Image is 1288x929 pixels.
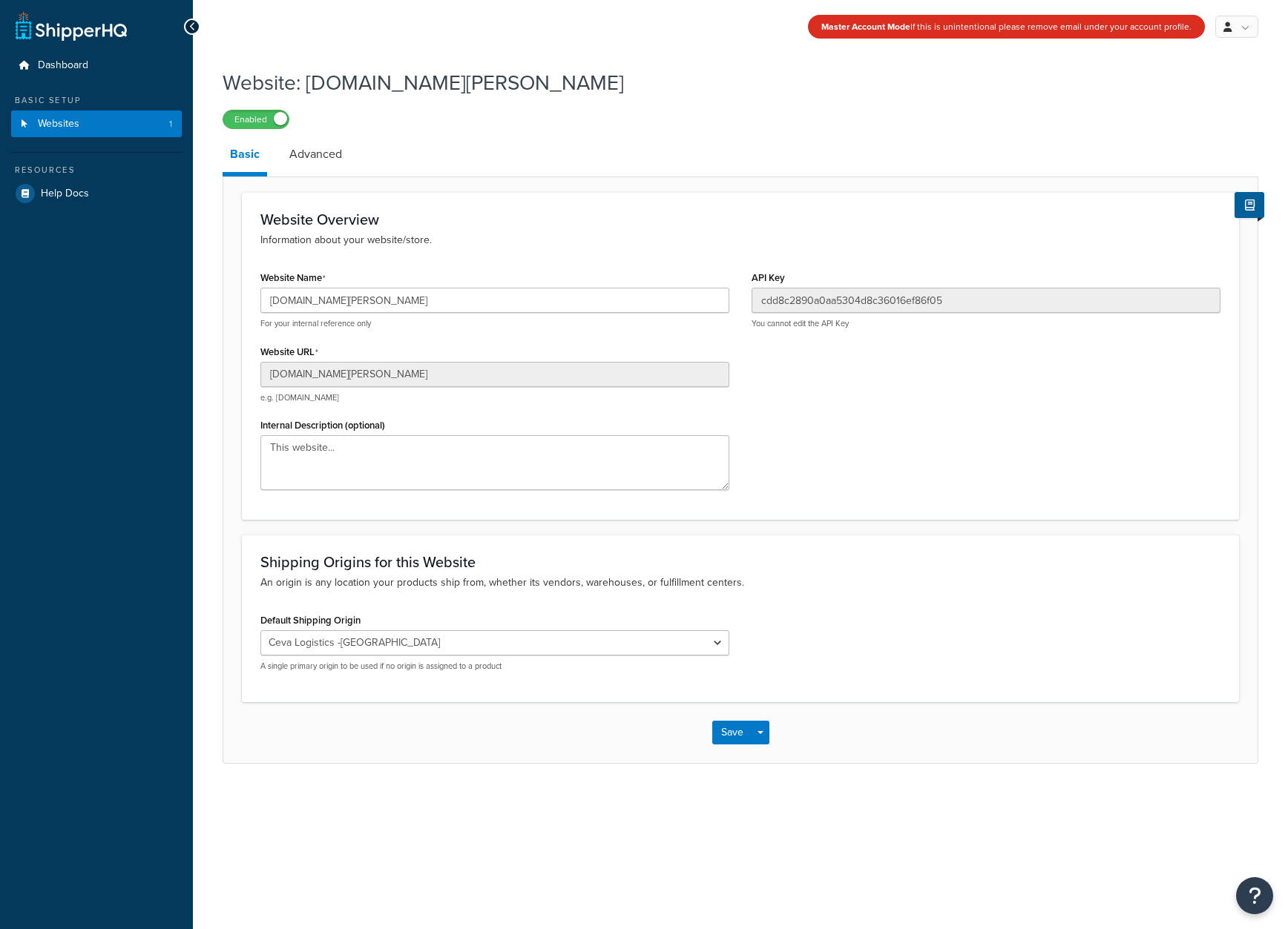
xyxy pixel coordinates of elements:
[260,554,1220,570] h3: Shipping Origins for this Website
[260,272,326,284] label: Website Name
[260,392,729,403] p: e.g. [DOMAIN_NAME]
[11,110,182,138] a: Websites1
[260,232,1220,248] p: Information about your website/store.
[223,110,289,128] label: Enabled
[11,52,182,79] a: Dashboard
[808,15,1205,39] div: If this is unintentional please remove email under your account profile.
[1235,192,1264,218] button: Show Help Docs
[11,180,182,207] a: Help Docs
[752,318,1220,329] p: You cannot edit the API Key
[223,136,267,176] a: Basic
[712,721,752,744] button: Save
[260,615,361,626] label: Default Shipping Origin
[260,420,385,431] label: Internal Description (optional)
[821,20,910,33] strong: Master Account Mode
[260,318,729,329] p: For your internal reference only
[169,118,172,130] span: 1
[1236,877,1273,914] button: Open Resource Center
[38,59,88,72] span: Dashboard
[38,118,79,130] span: Websites
[260,661,729,672] p: A single primary origin to be used if no origin is assigned to a product
[223,68,1240,97] h1: Website: [DOMAIN_NAME][PERSON_NAME]
[260,575,1220,591] p: An origin is any location your products ship from, whether its vendors, warehouses, or fulfillmen...
[11,110,182,138] li: Websites
[752,272,785,283] label: API Key
[11,94,182,107] div: Basic Setup
[260,346,318,358] label: Website URL
[41,188,89,200] span: Help Docs
[260,435,729,490] textarea: This website...
[752,288,1220,313] input: XDL713J089NBV22
[282,136,349,172] a: Advanced
[11,164,182,176] div: Resources
[260,211,1220,228] h3: Website Overview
